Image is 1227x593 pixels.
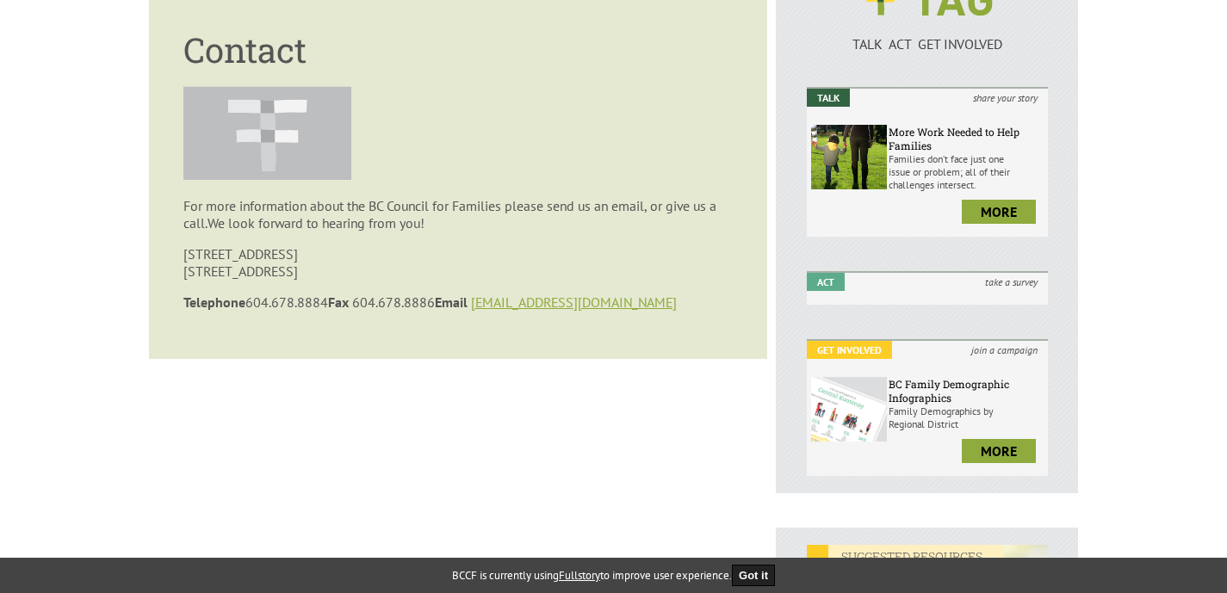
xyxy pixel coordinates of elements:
i: share your story [963,89,1048,107]
button: Got it [732,565,775,586]
a: more [962,200,1036,224]
p: For more information about the BC Council for Families please send us an email, or give us a call. [183,197,733,232]
p: Families don’t face just one issue or problem; all of their challenges intersect. [889,152,1044,191]
span: We look forward to hearing from you! [208,214,424,232]
strong: Fax [328,293,349,311]
p: TALK ACT GET INVOLVED [807,35,1049,53]
i: take a survey [975,273,1048,291]
em: Talk [807,89,850,107]
a: more [962,439,1036,463]
strong: Email [435,293,468,311]
h1: Contact [183,27,733,72]
h6: BC Family Demographic Infographics [889,377,1044,405]
p: 604.678.8884 [183,293,733,311]
h6: More Work Needed to Help Families [889,125,1044,152]
p: Family Demographics by Regional District [889,405,1044,430]
p: [STREET_ADDRESS] [STREET_ADDRESS] [183,245,733,280]
em: Get Involved [807,341,892,359]
strong: Telephone [183,293,245,311]
a: Fullstory [559,568,600,583]
i: join a campaign [961,341,1048,359]
a: TALK ACT GET INVOLVED [807,18,1049,53]
em: Act [807,273,845,291]
a: [EMAIL_ADDRESS][DOMAIN_NAME] [471,293,677,311]
span: 604.678.8886 [352,293,471,311]
em: SUGGESTED RESOURCES [807,545,1004,568]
